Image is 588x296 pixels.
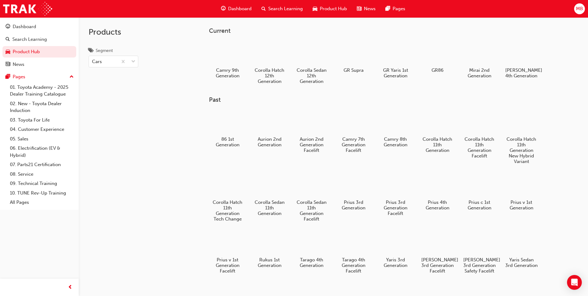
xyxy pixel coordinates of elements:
a: Camry 7th Generation Facelift [335,109,372,156]
a: News [2,59,76,70]
a: Corolla Hatch 11th Generation Facelift [461,109,498,161]
a: Search Learning [2,34,76,45]
h5: Camry 9th Generation [211,67,244,79]
h5: 86 1st Generation [211,136,244,148]
a: Mirai 2nd Generation [461,39,498,81]
a: Camry 9th Generation [209,39,246,81]
a: Corolla Sedan 11th Generation Facelift [293,172,330,224]
a: [PERSON_NAME] 4th Generation [503,39,540,81]
a: Prius v 1st Generation Facelift [209,229,246,276]
a: 10. TUNE Rev-Up Training [7,188,76,198]
span: car-icon [313,5,317,13]
a: Prius 3rd Generation Facelift [377,172,414,219]
a: car-iconProduct Hub [308,2,352,15]
h5: Prius v 1st Generation [505,199,538,211]
a: 02. New - Toyota Dealer Induction [7,99,76,115]
span: up-icon [69,73,74,81]
span: Pages [393,5,405,12]
a: 07. Parts21 Certification [7,160,76,169]
a: 05. Sales [7,134,76,144]
button: Pages [2,71,76,83]
h5: Camry 7th Generation Facelift [337,136,370,153]
h5: Aurion 2nd Generation Facelift [295,136,328,153]
h5: [PERSON_NAME] 4th Generation [505,67,538,79]
h5: Mirai 2nd Generation [463,67,496,79]
a: Rukus 1st Generation [251,229,288,271]
a: Corolla Sedan 11th Generation [251,172,288,219]
span: News [364,5,376,12]
h5: Prius 3rd Generation [337,199,370,211]
span: Search Learning [268,5,303,12]
h5: [PERSON_NAME] 3rd Generation Facelift [421,257,454,274]
span: Product Hub [320,5,347,12]
h5: Prius v 1st Generation Facelift [211,257,244,274]
h5: Tarago 4th Generation Facelift [337,257,370,274]
h2: Products [89,27,138,37]
span: tags-icon [89,48,93,54]
img: Trak [3,2,52,16]
span: prev-icon [68,284,73,291]
a: Corolla Hatch 11th Generation [419,109,456,156]
h5: Rukus 1st Generation [253,257,286,268]
div: Cars [92,58,102,65]
a: Aurion 2nd Generation [251,109,288,150]
h5: Prius 4th Generation [421,199,454,211]
span: MB [576,5,583,12]
div: Segment [96,48,113,54]
a: All Pages [7,198,76,207]
h5: GR Yaris 1st Generation [379,67,412,79]
a: Corolla Hatch 11th Generation New Hybrid Variant [503,109,540,167]
span: news-icon [6,62,10,67]
span: guage-icon [221,5,226,13]
h5: Prius 3rd Generation Facelift [379,199,412,216]
a: 04. Customer Experience [7,125,76,134]
a: 09. Technical Training [7,179,76,188]
h5: Tarago 4th Generation [295,257,328,268]
a: Tarago 4th Generation Facelift [335,229,372,276]
div: Search Learning [12,36,47,43]
span: Dashboard [228,5,252,12]
h5: Corolla Hatch 11th Generation Tech Change [211,199,244,222]
div: Pages [13,73,25,80]
h5: Corolla Hatch 12th Generation [253,67,286,84]
a: [PERSON_NAME] 3rd Generation Facelift [419,229,456,276]
span: pages-icon [6,74,10,80]
h3: Past [209,96,560,103]
a: Tarago 4th Generation [293,229,330,271]
div: Dashboard [13,23,36,30]
a: Prius 3rd Generation [335,172,372,213]
h5: Corolla Sedan 11th Generation [253,199,286,216]
a: Prius v 1st Generation [503,172,540,213]
span: pages-icon [386,5,390,13]
h5: GR86 [421,67,454,73]
span: car-icon [6,49,10,55]
a: GR86 [419,39,456,75]
a: Yaris Sedan 3rd Generation [503,229,540,271]
a: Corolla Hatch 12th Generation [251,39,288,86]
a: news-iconNews [352,2,381,15]
h3: Current [209,27,560,34]
h5: Corolla Hatch 11th Generation [421,136,454,153]
a: GR Supra [335,39,372,75]
h5: Corolla Hatch 11th Generation New Hybrid Variant [505,136,538,164]
h5: [PERSON_NAME] 3rd Generation Safety Facelift [463,257,496,274]
div: Open Intercom Messenger [567,275,582,290]
a: 86 1st Generation [209,109,246,150]
span: guage-icon [6,24,10,30]
a: 06. Electrification (EV & Hybrid) [7,144,76,160]
span: search-icon [6,37,10,42]
h5: Corolla Sedan 11th Generation Facelift [295,199,328,222]
a: Prius c 1st Generation [461,172,498,213]
a: Yaris 3rd Generation [377,229,414,271]
button: DashboardSearch LearningProduct HubNews [2,20,76,71]
button: MB [574,3,585,14]
h5: Aurion 2nd Generation [253,136,286,148]
a: [PERSON_NAME] 3rd Generation Safety Facelift [461,229,498,276]
h5: Camry 8th Generation [379,136,412,148]
a: Corolla Hatch 11th Generation Tech Change [209,172,246,224]
a: Dashboard [2,21,76,32]
a: Prius 4th Generation [419,172,456,213]
span: news-icon [357,5,361,13]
